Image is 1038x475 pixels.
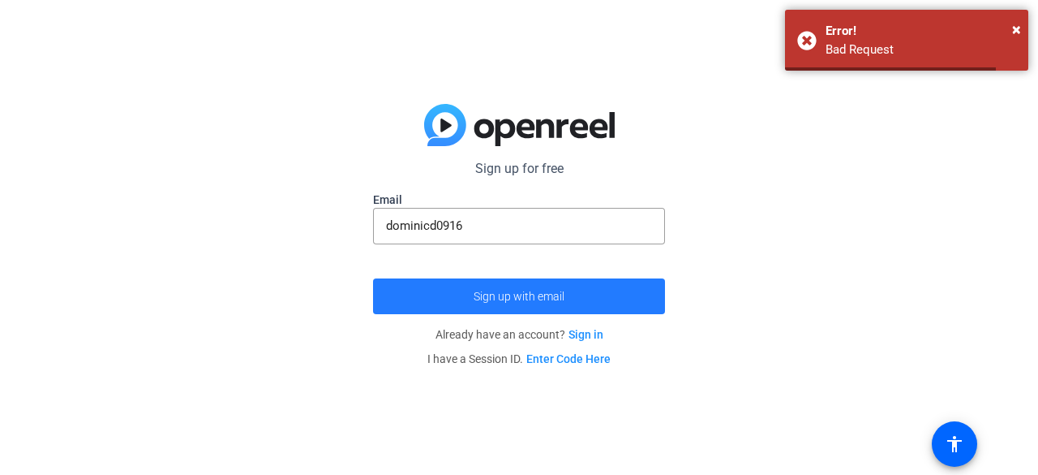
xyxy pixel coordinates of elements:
[373,159,665,179] p: Sign up for free
[427,352,611,365] span: I have a Session ID.
[568,328,603,341] a: Sign in
[373,192,665,208] label: Email
[373,279,665,314] button: Sign up with email
[386,216,652,235] input: Enter Email Address
[435,328,603,341] span: Already have an account?
[424,104,615,146] img: blue-gradient.svg
[945,434,964,454] mat-icon: accessibility
[1012,17,1021,41] button: Close
[826,41,1016,59] div: Bad Request
[526,352,611,365] a: Enter Code Here
[1012,19,1021,39] span: ×
[826,22,1016,41] div: Error!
